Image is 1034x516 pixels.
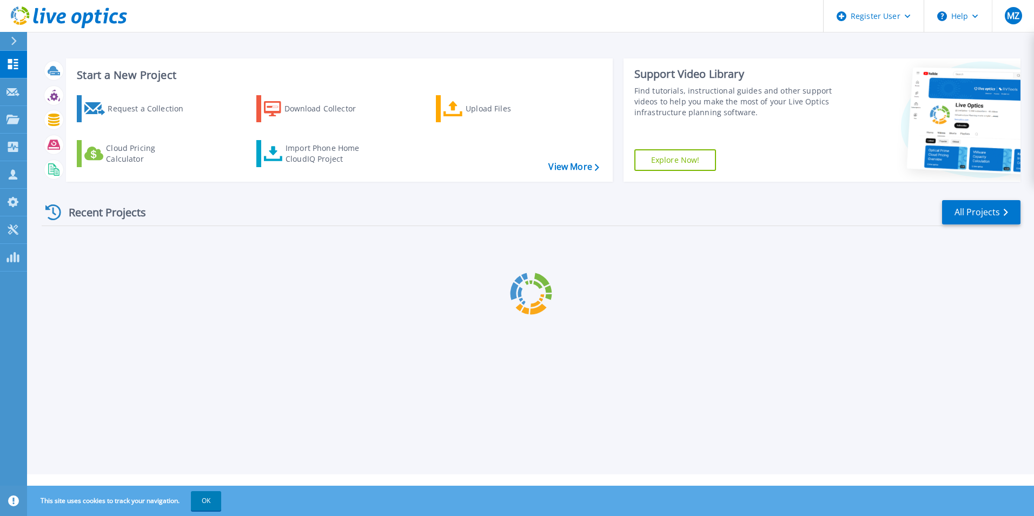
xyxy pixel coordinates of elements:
[77,69,599,81] h3: Start a New Project
[106,143,193,164] div: Cloud Pricing Calculator
[634,149,717,171] a: Explore Now!
[634,85,837,118] div: Find tutorials, instructional guides and other support videos to help you make the most of your L...
[286,143,370,164] div: Import Phone Home CloudIQ Project
[191,491,221,511] button: OK
[634,67,837,81] div: Support Video Library
[466,98,552,120] div: Upload Files
[284,98,371,120] div: Download Collector
[30,491,221,511] span: This site uses cookies to track your navigation.
[942,200,1020,224] a: All Projects
[42,199,161,226] div: Recent Projects
[77,140,197,167] a: Cloud Pricing Calculator
[1007,11,1019,20] span: MZ
[77,95,197,122] a: Request a Collection
[436,95,556,122] a: Upload Files
[108,98,194,120] div: Request a Collection
[256,95,377,122] a: Download Collector
[548,162,599,172] a: View More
